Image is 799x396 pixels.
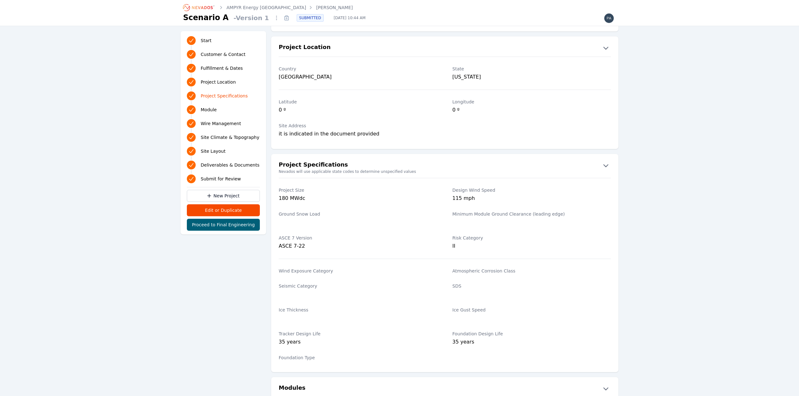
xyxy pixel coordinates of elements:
[297,14,324,22] div: SUBMITTED
[279,66,437,72] label: Country
[452,242,611,250] div: II
[279,99,437,105] label: Latitude
[452,66,611,72] label: State
[452,99,611,105] label: Longitude
[279,235,437,241] label: ASCE 7 Version
[452,211,611,217] label: Minimum Module Ground Clearance (leading edge)
[604,13,614,23] img: paul.mcmillan@nevados.solar
[226,4,306,11] a: AMPYR Energy [GEOGRAPHIC_DATA]
[201,120,241,127] span: Wire Management
[201,51,245,58] span: Customer & Contact
[452,235,611,241] label: Risk Category
[279,195,437,203] div: 180 MWdc
[183,3,353,13] nav: Breadcrumb
[452,331,611,337] label: Foundation Design Life
[271,383,618,393] button: Modules
[201,134,259,140] span: Site Climate & Topography
[271,169,618,174] small: Nevados will use applicable state codes to determine unspecified values
[329,15,371,20] span: [DATE] 10:44 AM
[183,13,229,23] h1: Scenario A
[201,162,260,168] span: Deliverables & Documents
[452,106,611,115] div: 0 º
[279,283,437,289] label: Seismic Category
[279,123,437,129] label: Site Address
[279,73,437,81] div: [GEOGRAPHIC_DATA]
[279,43,331,53] h2: Project Location
[201,176,241,182] span: Submit for Review
[187,35,260,184] nav: Progress
[452,338,611,347] div: 35 years
[452,268,611,274] label: Atmospheric Corrosion Class
[279,338,437,347] div: 35 years
[279,268,437,274] label: Wind Exposure Category
[279,383,305,393] h2: Modules
[187,204,260,216] button: Edit or Duplicate
[201,65,243,71] span: Fulfillment & Dates
[452,283,611,289] label: SDS
[452,187,611,193] label: Design Wind Speed
[452,73,611,81] div: [US_STATE]
[201,37,211,44] span: Start
[187,190,260,202] a: New Project
[279,130,437,139] div: it is indicated in the document provided
[452,195,611,203] div: 115 mph
[187,219,260,231] button: Proceed to Final Engineering
[279,160,348,170] h2: Project Specifications
[279,211,437,217] label: Ground Snow Load
[279,307,437,313] label: Ice Thickness
[201,93,248,99] span: Project Specifications
[201,107,217,113] span: Module
[231,14,271,22] span: - Version 1
[271,160,618,170] button: Project Specifications
[279,242,437,250] div: ASCE 7-22
[201,79,236,85] span: Project Location
[316,4,353,11] a: [PERSON_NAME]
[201,148,226,154] span: Site Layout
[279,187,437,193] label: Project Size
[271,43,618,53] button: Project Location
[279,331,437,337] label: Tracker Design Life
[279,106,437,115] div: 0 º
[279,355,437,361] label: Foundation Type
[452,307,611,313] label: Ice Gust Speed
